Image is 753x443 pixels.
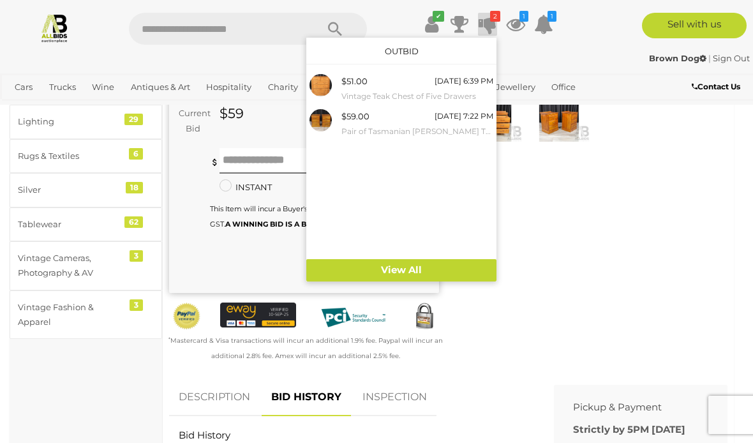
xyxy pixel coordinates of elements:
[52,98,153,119] a: [GEOGRAPHIC_DATA]
[649,53,708,63] a: Brown Dog
[309,74,332,96] img: 54573-1a.jpg
[303,13,367,45] button: Search
[519,11,528,22] i: 1
[126,77,195,98] a: Antiques & Art
[433,11,444,22] i: ✔
[87,77,119,98] a: Wine
[10,77,38,98] a: Cars
[435,74,493,88] div: [DATE] 6:39 PM
[708,53,711,63] span: |
[506,13,525,36] a: 1
[341,124,493,139] small: Pair of Tasmanian [PERSON_NAME] Three Drawer Bedside Chests
[548,11,556,22] i: 1
[435,109,493,123] div: [DATE] 7:22 PM
[341,89,493,103] small: Vintage Teak Chest of Five Drawers
[478,13,497,36] a: 2
[263,77,303,98] a: Charity
[201,77,257,98] a: Hospitality
[649,53,706,63] strong: Brown Dog
[341,74,368,89] div: $51.00
[692,80,743,94] a: Contact Us
[642,13,747,38] a: Sell with us
[306,259,496,282] a: View All
[306,106,496,141] a: $59.00 [DATE] 7:22 PM Pair of Tasmanian [PERSON_NAME] Three Drawer Bedside Chests
[713,53,750,63] a: Sign Out
[385,46,419,56] a: Outbid
[44,77,81,98] a: Trucks
[10,98,46,119] a: Sports
[422,13,441,36] a: ✔
[341,109,369,124] div: $59.00
[309,109,332,131] img: 54553-8a.jpg
[306,71,496,106] a: $51.00 [DATE] 6:39 PM Vintage Teak Chest of Five Drawers
[491,77,541,98] a: Jewellery
[546,77,581,98] a: Office
[534,13,553,36] a: 1
[40,13,70,43] img: Allbids.com.au
[490,11,500,22] i: 2
[692,82,740,91] b: Contact Us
